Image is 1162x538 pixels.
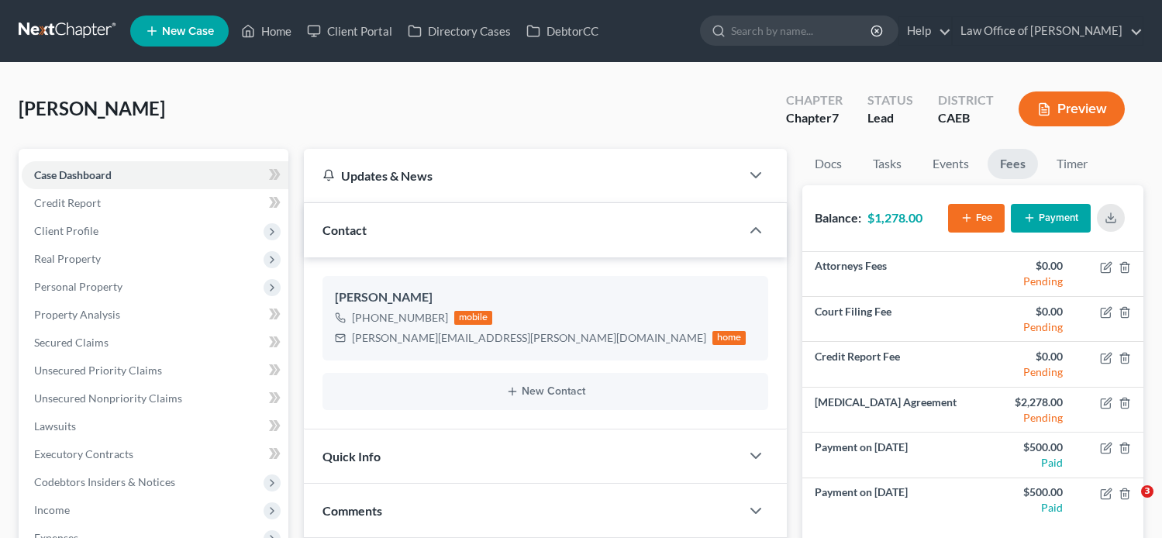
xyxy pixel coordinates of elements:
span: 7 [832,110,839,125]
div: $0.00 [985,349,1063,364]
div: Pending [985,410,1063,426]
div: Lead [867,109,913,127]
div: Pending [985,319,1063,335]
span: Personal Property [34,280,122,293]
a: Directory Cases [400,17,519,45]
span: Executory Contracts [34,447,133,460]
div: [PERSON_NAME][EMAIL_ADDRESS][PERSON_NAME][DOMAIN_NAME] [352,330,706,346]
div: District [938,91,994,109]
td: Credit Report Fee [802,342,973,387]
div: Pending [985,274,1063,289]
div: [PHONE_NUMBER] [352,310,448,326]
a: Credit Report [22,189,288,217]
div: $500.00 [985,440,1063,455]
span: Contact [322,222,367,237]
div: Paid [985,455,1063,471]
a: Lawsuits [22,412,288,440]
a: Unsecured Nonpriority Claims [22,385,288,412]
a: Case Dashboard [22,161,288,189]
div: $0.00 [985,258,1063,274]
button: Payment [1011,204,1091,233]
td: Payment on [DATE] [802,478,973,522]
div: Chapter [786,109,843,127]
span: Case Dashboard [34,168,112,181]
span: Property Analysis [34,308,120,321]
span: Secured Claims [34,336,109,349]
div: [PERSON_NAME] [335,288,757,307]
a: Property Analysis [22,301,288,329]
strong: Balance: [815,210,861,225]
a: Fees [988,149,1038,179]
span: Quick Info [322,449,381,464]
div: Pending [985,364,1063,380]
div: home [712,331,747,345]
div: $0.00 [985,304,1063,319]
a: Timer [1044,149,1100,179]
span: New Case [162,26,214,37]
span: [PERSON_NAME] [19,97,165,119]
button: New Contact [335,385,757,398]
a: Secured Claims [22,329,288,357]
span: 3 [1141,485,1153,498]
div: $2,278.00 [985,395,1063,410]
div: Status [867,91,913,109]
td: Payment on [DATE] [802,433,973,478]
span: Income [34,503,70,516]
iframe: Intercom live chat [1109,485,1146,522]
span: Comments [322,503,382,518]
td: Attorneys Fees [802,252,973,297]
button: Fee [948,204,1005,233]
div: Updates & News [322,167,722,184]
a: Events [920,149,981,179]
a: Docs [802,149,854,179]
span: Client Profile [34,224,98,237]
div: CAEB [938,109,994,127]
span: Lawsuits [34,419,76,433]
a: Executory Contracts [22,440,288,468]
div: Paid [985,500,1063,516]
a: Tasks [860,149,914,179]
button: Preview [1019,91,1125,126]
span: Unsecured Nonpriority Claims [34,391,182,405]
td: Court Filing Fee [802,297,973,342]
div: Chapter [786,91,843,109]
a: Client Portal [299,17,400,45]
span: Codebtors Insiders & Notices [34,475,175,488]
input: Search by name... [731,16,873,45]
span: Real Property [34,252,101,265]
div: mobile [454,311,493,325]
a: Unsecured Priority Claims [22,357,288,385]
span: Unsecured Priority Claims [34,364,162,377]
a: DebtorCC [519,17,606,45]
td: [MEDICAL_DATA] Agreement [802,387,973,432]
a: Home [233,17,299,45]
a: Law Office of [PERSON_NAME] [953,17,1143,45]
div: $500.00 [985,485,1063,500]
a: Help [899,17,951,45]
strong: $1,278.00 [867,210,922,225]
span: Credit Report [34,196,101,209]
